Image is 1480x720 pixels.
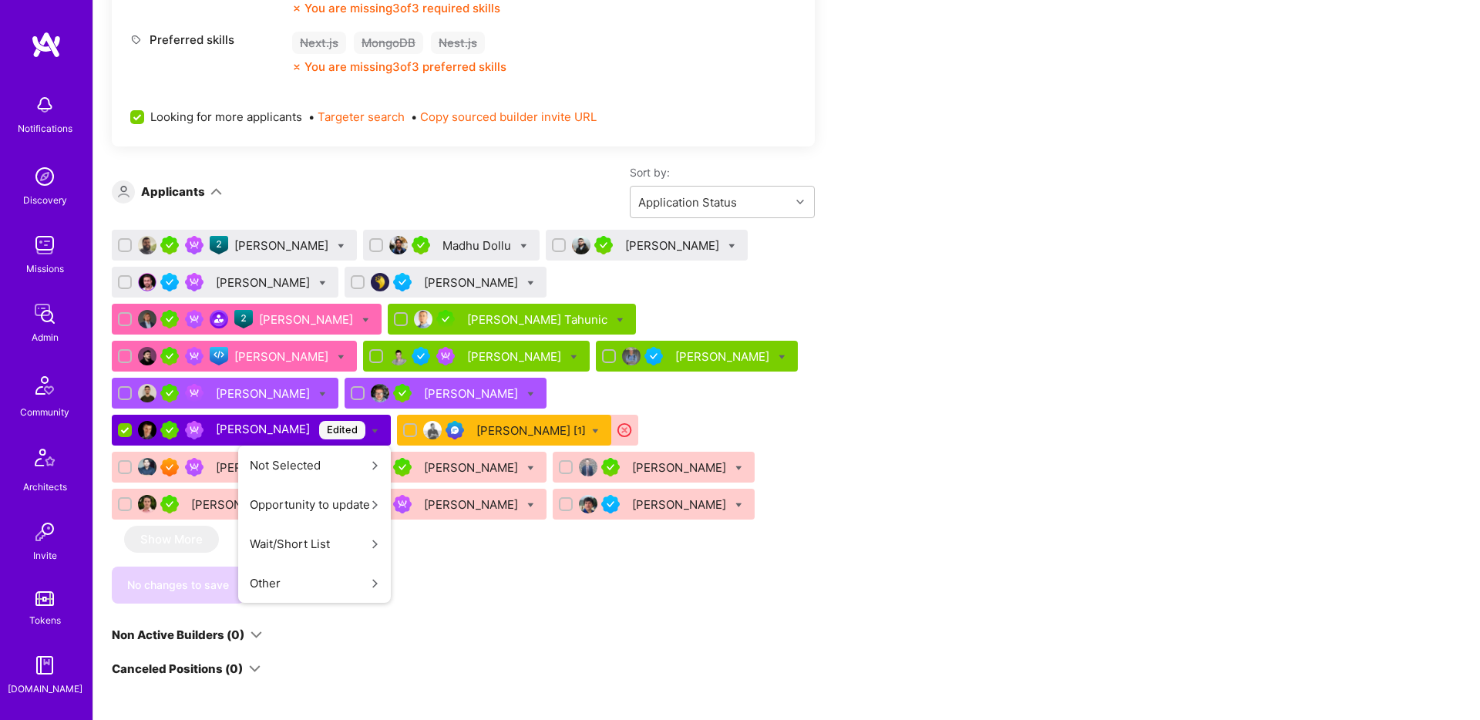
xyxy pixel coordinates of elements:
i: icon ArrowRight [370,540,379,549]
img: guide book [29,650,60,681]
img: Community leader [210,310,228,328]
sup: [1] [573,422,586,439]
img: Vetted A.Teamer [412,347,430,365]
div: [PERSON_NAME] [424,496,521,513]
i: Bulk Status Update [338,243,345,250]
div: [PERSON_NAME] [216,459,313,476]
img: Architects [26,442,63,479]
img: Vetted A.Teamer [644,347,663,365]
i: Bulk Status Update [570,354,577,361]
div: Discovery [23,192,67,208]
i: icon ArrowRight [370,579,379,588]
div: [PERSON_NAME] [632,459,729,476]
img: User Avatar [138,236,156,254]
button: Not Selected [238,446,391,485]
img: A.Teamer in Residence [160,236,179,254]
div: [PERSON_NAME] [234,348,331,365]
div: [PERSON_NAME] [216,274,313,291]
span: • [411,109,597,125]
img: Been on Mission [436,347,455,365]
i: Bulk Status Update [372,428,378,435]
img: User Avatar [423,421,442,439]
i: icon CloseOrange [292,4,301,13]
div: Architects [23,479,67,495]
img: A.Teamer in Residence [393,384,412,402]
img: logo [31,31,62,59]
div: Admin [32,329,59,345]
div: [PERSON_NAME] [424,459,521,476]
div: [PERSON_NAME] [424,274,521,291]
img: Exceptional A.Teamer [160,458,179,476]
img: User Avatar [389,347,408,365]
img: User Avatar [579,458,597,476]
i: Bulk Status Update [735,465,742,472]
i: Bulk Status Update [527,391,534,398]
button: Copy sourced builder invite URL [420,109,597,125]
img: Vetted A.Teamer [393,273,412,291]
div: [DOMAIN_NAME] [8,681,82,697]
img: User Avatar [371,273,389,291]
img: discovery [29,161,60,192]
img: User Avatar [371,384,389,402]
img: A.Teamer in Residence [393,458,412,476]
div: [PERSON_NAME] [259,311,356,328]
img: admin teamwork [29,298,60,329]
i: Bulk Status Update [319,280,326,287]
img: User Avatar [138,347,156,365]
img: User Avatar [138,384,156,402]
div: [PERSON_NAME] Tahunic [467,311,610,328]
div: Notifications [18,120,72,136]
i: icon CloseRedCircle [616,422,634,439]
div: Tokens [29,612,61,628]
img: A.Teamer in Residence [160,421,179,439]
button: Opportunity to update [238,485,391,524]
img: User Avatar [572,236,590,254]
img: Been on Mission [185,384,203,402]
i: icon ArrowRight [370,461,379,470]
img: A.Teamer in Residence [160,347,179,365]
div: [PERSON_NAME] [424,385,521,402]
img: tokens [35,591,54,606]
img: User Avatar [138,273,156,291]
img: Evaluation Call Booked [446,421,464,439]
img: Been on Mission [185,458,203,476]
i: icon ArrowRight [370,500,379,510]
div: MongoDB [354,32,423,54]
i: Bulk Status Update [319,391,326,398]
i: Bulk Status Update [779,354,785,361]
div: [PERSON_NAME] [675,348,772,365]
div: Preferred skills [130,32,284,48]
div: Nest.js [431,32,485,54]
div: [PERSON_NAME] [216,385,313,402]
img: User Avatar [138,495,156,513]
i: Bulk Status Update [728,243,735,250]
i: icon ArrowDown [210,186,222,197]
button: Other [238,564,391,603]
img: User Avatar [138,458,156,476]
img: A.Teamer in Residence [601,458,620,476]
i: Bulk Status Update [338,354,345,361]
div: Application Status [638,194,737,210]
span: • [308,109,405,125]
div: Canceled Positions (0) [112,661,243,677]
img: Front-end guild [210,347,228,365]
img: A.Teamer in Residence [594,236,613,254]
img: Been on Mission [185,421,203,439]
div: Madhu Dollu [442,237,514,254]
img: Been on Mission [185,273,203,291]
div: Community [20,404,69,420]
div: Invite [33,547,57,564]
label: Sort by: [630,165,815,180]
div: Applicants [141,183,205,200]
img: User Avatar [138,421,156,439]
img: Community [26,367,63,404]
i: icon Applicant [118,186,129,197]
button: Wait/Short List [238,524,391,564]
i: icon ArrowDown [249,663,261,675]
div: [PERSON_NAME] [625,237,722,254]
div: [PERSON_NAME] [216,421,365,439]
i: Bulk Status Update [362,317,369,324]
i: Bulk Status Update [617,317,624,324]
div: You are missing 3 of 3 preferred skills [304,59,506,75]
img: Invite [29,516,60,547]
